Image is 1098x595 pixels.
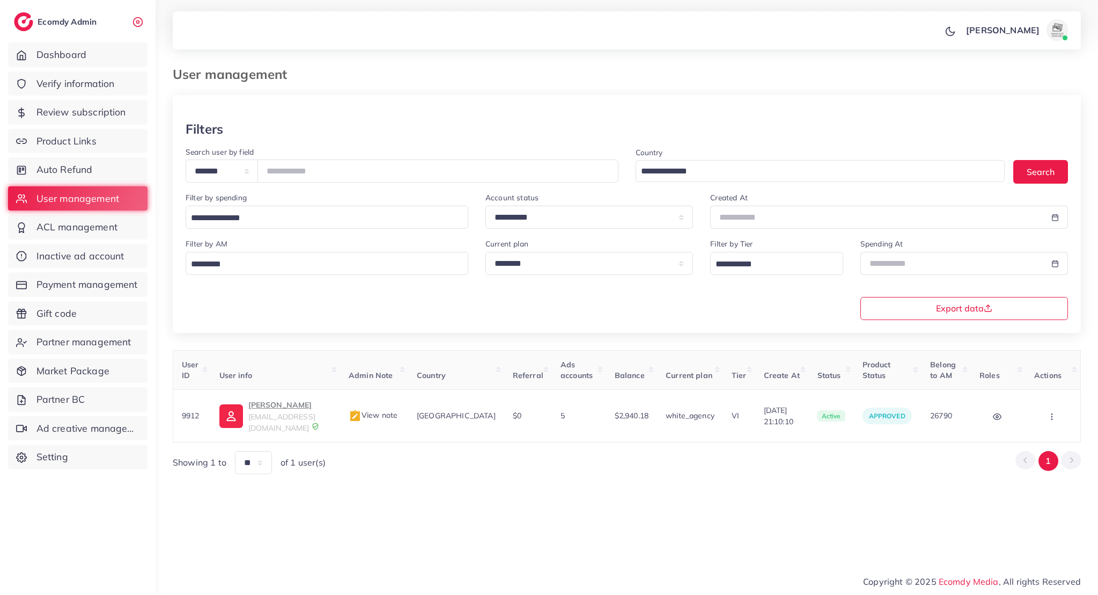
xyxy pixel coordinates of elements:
a: Ecomdy Media [939,576,999,587]
span: User ID [182,360,199,380]
span: 26790 [930,411,952,420]
span: , All rights Reserved [999,575,1081,588]
label: Spending At [860,238,903,249]
span: View note [349,410,397,420]
span: Review subscription [36,105,126,119]
img: ic-user-info.36bf1079.svg [219,404,243,428]
a: Auto Refund [8,157,148,182]
span: white_agency [666,411,714,420]
span: approved [869,412,905,420]
div: Search for option [636,160,1005,182]
p: [PERSON_NAME] [966,24,1040,37]
span: Belong to AM [930,360,956,380]
span: Gift code [36,307,77,321]
a: Review subscription [8,100,148,125]
span: Dashboard [36,48,86,62]
label: Account status [485,192,539,203]
span: Actions [1034,371,1062,380]
span: [DATE] 21:10:10 [764,405,800,427]
span: User management [36,192,119,206]
span: [EMAIL_ADDRESS][DOMAIN_NAME] [248,412,315,432]
a: [PERSON_NAME]avatar [960,19,1072,41]
label: Current plan [485,238,528,249]
span: active [817,410,845,422]
a: Gift code [8,301,148,326]
a: Product Links [8,129,148,154]
a: Setting [8,445,148,469]
span: Partner BC [36,393,85,407]
span: Auto Refund [36,163,93,177]
button: Go to page 1 [1038,451,1058,471]
a: logoEcomdy Admin [14,12,99,31]
h3: Filters [186,121,223,137]
a: ACL management [8,215,148,240]
input: Search for option [712,256,829,273]
a: Payment management [8,272,148,297]
span: Export data [936,304,992,313]
span: Country [417,371,446,380]
a: Verify information [8,71,148,96]
span: $0 [513,411,521,420]
input: Search for option [637,163,991,180]
div: Search for option [710,252,843,275]
div: Search for option [186,252,468,275]
a: Market Package [8,359,148,383]
span: Tier [732,371,747,380]
label: Filter by Tier [710,238,753,249]
span: Showing 1 to [173,456,226,469]
ul: Pagination [1015,451,1081,471]
label: Filter by AM [186,238,227,249]
span: Partner management [36,335,131,349]
img: 9CAL8B2pu8EFxCJHYAAAAldEVYdGRhdGU6Y3JlYXRlADIwMjItMTItMDlUMDQ6NTg6MzkrMDA6MDBXSlgLAAAAJXRFWHRkYXR... [312,423,319,430]
span: Create At [764,371,800,380]
span: Ad creative management [36,422,139,436]
input: Search for option [187,210,454,227]
a: Ad creative management [8,416,148,441]
span: Ads accounts [561,360,593,380]
img: admin_note.cdd0b510.svg [349,410,362,423]
h3: User management [173,67,296,82]
label: Filter by spending [186,192,247,203]
span: User info [219,371,252,380]
a: Partner management [8,330,148,354]
button: Export data [860,297,1068,320]
span: VI [732,411,739,420]
span: Balance [615,371,645,380]
span: Current plan [666,371,712,380]
span: Status [817,371,841,380]
label: Search user by field [186,147,254,157]
button: Search [1013,160,1068,183]
label: Country [636,147,663,158]
span: $2,940.18 [615,411,649,420]
input: Search for option [187,256,454,273]
span: Product Status [863,360,891,380]
span: Copyright © 2025 [863,575,1081,588]
span: Market Package [36,364,109,378]
span: 9912 [182,411,200,420]
span: Verify information [36,77,115,91]
a: Dashboard [8,42,148,67]
span: Roles [979,371,1000,380]
span: of 1 user(s) [281,456,326,469]
span: 5 [561,411,565,420]
h2: Ecomdy Admin [38,17,99,27]
p: [PERSON_NAME] [248,398,331,411]
img: logo [14,12,33,31]
span: ACL management [36,220,117,234]
a: User management [8,186,148,211]
span: Admin Note [349,371,393,380]
span: Product Links [36,134,97,148]
a: [PERSON_NAME][EMAIL_ADDRESS][DOMAIN_NAME] [219,398,331,433]
img: avatar [1047,19,1068,41]
a: Partner BC [8,387,148,412]
span: [GEOGRAPHIC_DATA] [417,411,496,420]
span: Setting [36,450,68,464]
label: Created At [710,192,748,203]
span: Inactive ad account [36,249,124,263]
a: Inactive ad account [8,244,148,269]
span: Referral [513,371,543,380]
div: Search for option [186,206,468,229]
span: Payment management [36,278,138,292]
